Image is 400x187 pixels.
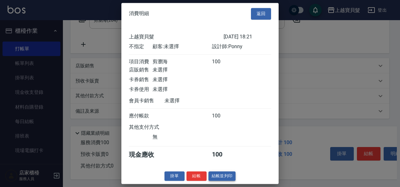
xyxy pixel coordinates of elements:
div: 未選擇 [153,67,212,73]
div: 未選擇 [153,76,212,83]
div: 項目消費 [129,59,153,65]
button: 結帳 [186,171,207,181]
div: 卡券使用 [129,86,153,93]
div: 設計師: Ponny [212,43,271,50]
div: 應付帳款 [129,113,153,119]
div: 卡券銷售 [129,76,153,83]
span: 消費明細 [129,11,149,17]
div: 會員卡銷售 [129,98,164,104]
div: 100 [212,113,236,119]
button: 返回 [251,8,271,20]
div: 無 [153,134,212,140]
button: 結帳並列印 [208,171,236,181]
div: 未選擇 [164,98,224,104]
div: 現金應收 [129,150,164,159]
div: [DATE] 18:21 [224,34,271,40]
div: 100 [212,150,236,159]
div: 上越寶貝髮 [129,34,224,40]
div: 剪瀏海 [153,59,212,65]
div: 不指定 [129,43,153,50]
button: 掛單 [164,171,185,181]
div: 顧客: 未選擇 [153,43,212,50]
div: 100 [212,59,236,65]
div: 其他支付方式 [129,124,176,131]
div: 未選擇 [153,86,212,93]
div: 店販銷售 [129,67,153,73]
